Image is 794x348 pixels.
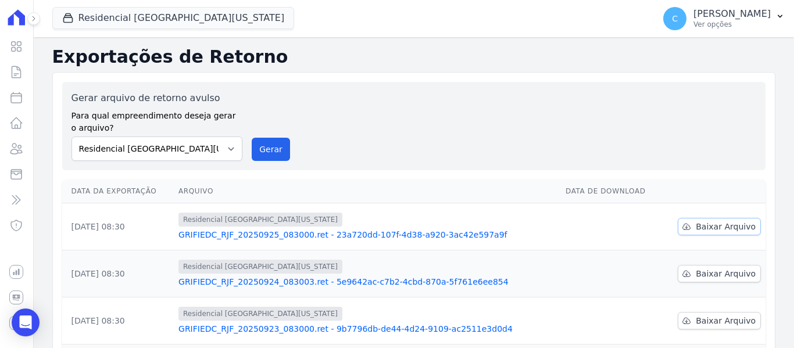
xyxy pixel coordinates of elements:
[678,218,761,235] a: Baixar Arquivo
[12,308,40,336] div: Open Intercom Messenger
[693,8,771,20] p: [PERSON_NAME]
[696,221,756,232] span: Baixar Arquivo
[678,265,761,282] a: Baixar Arquivo
[252,138,290,161] button: Gerar
[62,250,174,297] td: [DATE] 08:30
[178,276,556,288] a: GRIFIEDC_RJF_20250924_083003.ret - 5e9642ac-c7b2-4cbd-870a-5f761e6ee854
[672,15,678,23] span: C
[561,180,661,203] th: Data de Download
[62,297,174,345] td: [DATE] 08:30
[178,323,556,335] a: GRIFIEDC_RJF_20250923_083000.ret - 9b7796db-de44-4d24-9109-ac2511e3d0d4
[52,7,295,29] button: Residencial [GEOGRAPHIC_DATA][US_STATE]
[178,229,556,241] a: GRIFIEDC_RJF_20250925_083000.ret - 23a720dd-107f-4d38-a920-3ac42e597a9f
[71,91,243,105] label: Gerar arquivo de retorno avulso
[654,2,794,35] button: C [PERSON_NAME] Ver opções
[696,268,756,279] span: Baixar Arquivo
[174,180,561,203] th: Arquivo
[71,105,243,134] label: Para qual empreendimento deseja gerar o arquivo?
[52,46,775,67] h2: Exportações de Retorno
[62,180,174,203] th: Data da Exportação
[678,312,761,329] a: Baixar Arquivo
[178,307,342,321] span: Residencial [GEOGRAPHIC_DATA][US_STATE]
[178,213,342,227] span: Residencial [GEOGRAPHIC_DATA][US_STATE]
[693,20,771,29] p: Ver opções
[178,260,342,274] span: Residencial [GEOGRAPHIC_DATA][US_STATE]
[696,315,756,327] span: Baixar Arquivo
[62,203,174,250] td: [DATE] 08:30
